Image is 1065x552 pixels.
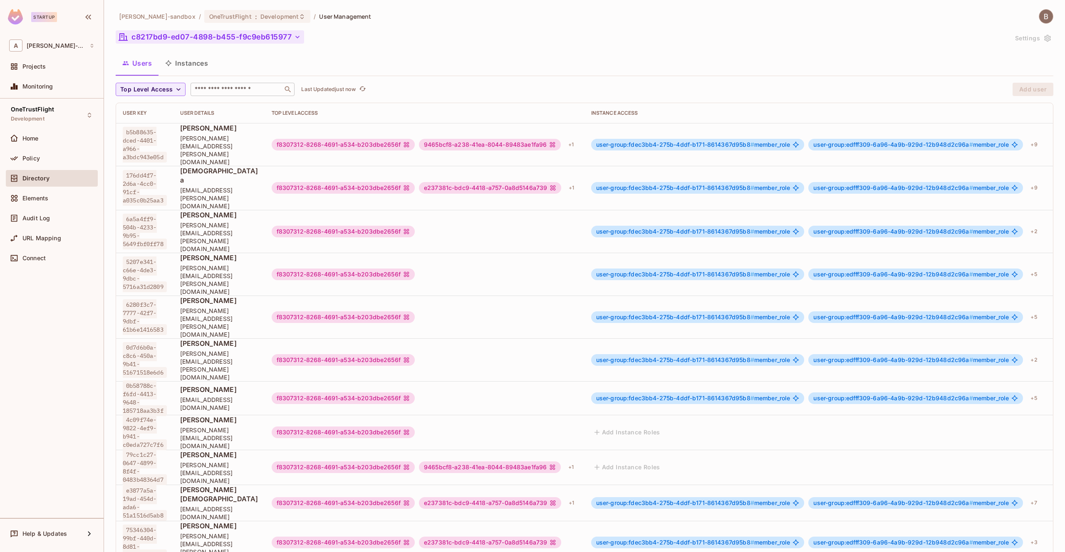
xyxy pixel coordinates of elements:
[419,497,561,509] div: e237381c-bdc9-4418-a757-0a8d5146a739
[813,271,973,278] span: user-group:edfff309-6a96-4a9b-929d-12b948d2c96a
[1027,310,1040,324] div: + 5
[272,392,415,404] div: f8307312-8268-4691-a534-b203dbe2656f
[596,313,754,320] span: user-group:fdec3bb4-275b-4ddf-b171-8614367d95b8
[596,271,754,278] span: user-group:fdec3bb4-275b-4ddf-b171-8614367d95b8
[123,380,167,416] span: 0b58788c-f6fd-4413-9648-185718aa3b3f
[116,83,186,96] button: Top Level Access
[314,12,316,20] li: /
[419,139,561,150] div: 9465bcf8-a238-41ea-8044-89483ae1fa96
[11,116,45,122] span: Development
[180,264,258,296] span: [PERSON_NAME][EMAIL_ADDRESS][PERSON_NAME][DOMAIN_NAME]
[11,106,54,113] span: OneTrustFlight
[969,356,973,363] span: #
[180,166,258,185] span: [DEMOGRAPHIC_DATA] a
[596,185,790,191] span: member_role
[813,141,973,148] span: user-group:edfff309-6a96-4a9b-929d-12b948d2c96a
[180,505,258,521] span: [EMAIL_ADDRESS][DOMAIN_NAME]
[260,12,299,20] span: Development
[591,461,664,474] button: Add Instance Roles
[180,485,258,503] span: [PERSON_NAME][DEMOGRAPHIC_DATA]
[209,12,252,20] span: OneTrustFlight
[119,12,196,20] span: the active workspace
[419,537,561,548] div: e237381c-bdc9-4418-a757-0a8d5146a739
[116,53,159,74] button: Users
[319,12,371,20] span: User Management
[22,255,46,261] span: Connect
[750,499,754,506] span: #
[180,339,258,348] span: [PERSON_NAME]
[272,461,415,473] div: f8307312-8268-4691-a534-b203dbe2656f
[22,135,39,142] span: Home
[22,155,40,162] span: Policy
[272,269,415,280] div: f8307312-8268-4691-a534-b203dbe2656f
[272,110,578,116] div: Top Level Access
[180,385,258,394] span: [PERSON_NAME]
[123,414,167,450] span: 4c09f74e-9822-4ef9-b941-c0eda727c7f6
[969,499,973,506] span: #
[596,314,790,320] span: member_role
[123,342,167,378] span: 0d7d6b0a-c8c6-450a-9b41-51671518e6d6
[359,85,366,94] span: refresh
[116,30,304,44] button: c8217bd9-ed07-4898-b455-f9c9eb615977
[596,357,790,363] span: member_role
[565,461,577,474] div: + 1
[813,314,1009,320] span: member_role
[22,83,53,90] span: Monitoring
[750,356,754,363] span: #
[180,396,258,412] span: [EMAIL_ADDRESS][DOMAIN_NAME]
[1039,10,1053,23] img: Braeden Norman
[565,496,577,510] div: + 1
[123,214,167,249] span: 6a5a4ff9-504b-4233-9b95-5649fbf0ff78
[180,296,258,305] span: [PERSON_NAME]
[813,539,973,546] span: user-group:edfff309-6a96-4a9b-929d-12b948d2c96a
[9,39,22,52] span: A
[123,127,167,163] span: b5b88635-dced-4401-a966-a3bdc943e05d
[22,175,50,182] span: Directory
[1027,392,1040,405] div: + 5
[750,141,754,148] span: #
[123,299,167,335] span: 6280f3c7-7777-42f7-9dbf-61b6e1416583
[301,86,356,93] p: Last Updated just now
[272,426,415,438] div: f8307312-8268-4691-a534-b203dbe2656f
[813,500,1009,506] span: member_role
[813,357,1009,363] span: member_role
[1027,138,1040,151] div: + 9
[813,141,1009,148] span: member_role
[8,9,23,25] img: SReyMgAAAABJRU5ErkJggg==
[813,356,973,363] span: user-group:edfff309-6a96-4a9b-929d-12b948d2c96a
[123,110,167,116] div: User Key
[813,395,1009,402] span: member_role
[419,461,561,473] div: 9465bcf8-a238-41ea-8044-89483ae1fa96
[123,485,167,521] span: e3877a5a-19ad-454d-ada6-51a1516d5ab8
[180,426,258,450] span: [PERSON_NAME][EMAIL_ADDRESS][DOMAIN_NAME]
[22,195,48,202] span: Elements
[255,13,258,20] span: :
[969,141,973,148] span: #
[180,210,258,219] span: [PERSON_NAME]
[31,12,57,22] div: Startup
[596,141,790,148] span: member_role
[596,394,754,402] span: user-group:fdec3bb4-275b-4ddf-b171-8614367d95b8
[813,185,1009,191] span: member_role
[596,539,754,546] span: user-group:fdec3bb4-275b-4ddf-b171-8614367d95b8
[22,530,67,537] span: Help & Updates
[419,182,561,194] div: e237381c-bdc9-4418-a757-0a8d5146a739
[591,426,664,439] button: Add Instance Roles
[356,84,367,94] span: Click to refresh data
[969,271,973,278] span: #
[813,228,973,235] span: user-group:edfff309-6a96-4a9b-929d-12b948d2c96a
[596,539,790,546] span: member_role
[969,228,973,235] span: #
[180,350,258,381] span: [PERSON_NAME][EMAIL_ADDRESS][PERSON_NAME][DOMAIN_NAME]
[591,110,1043,116] div: Instance Access
[1027,353,1040,367] div: + 2
[596,500,790,506] span: member_role
[180,110,258,116] div: User Details
[180,123,258,133] span: [PERSON_NAME]
[159,53,215,74] button: Instances
[272,497,415,509] div: f8307312-8268-4691-a534-b203dbe2656f
[596,228,754,235] span: user-group:fdec3bb4-275b-4ddf-b171-8614367d95b8
[357,84,367,94] button: refresh
[750,228,754,235] span: #
[180,461,258,485] span: [PERSON_NAME][EMAIL_ADDRESS][DOMAIN_NAME]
